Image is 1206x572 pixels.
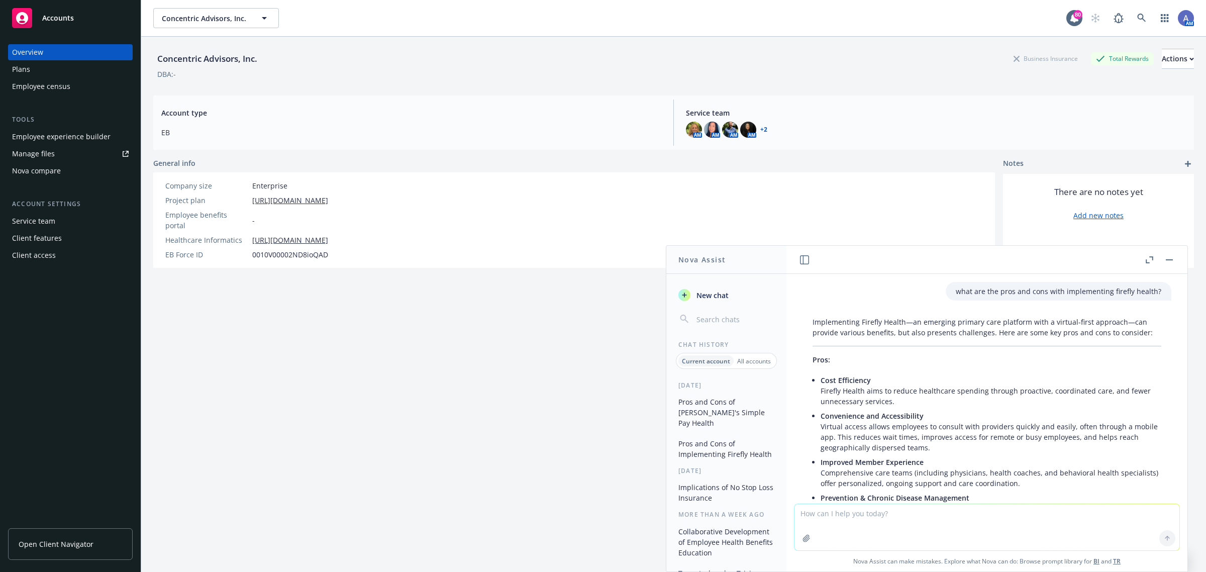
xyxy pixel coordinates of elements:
[252,195,328,206] a: [URL][DOMAIN_NAME]
[678,254,726,265] h1: Nova Assist
[153,52,261,65] div: Concentric Advisors, Inc.
[1073,210,1124,221] a: Add new notes
[12,44,43,60] div: Overview
[153,8,279,28] button: Concentric Advisors, Inc.
[12,78,70,94] div: Employee census
[674,435,778,462] button: Pros and Cons of Implementing Firefly Health
[821,411,1161,453] p: Virtual access allows employees to consult with providers quickly and easily, often through a mob...
[1003,158,1024,170] span: Notes
[682,357,730,365] p: Current account
[8,44,133,60] a: Overview
[12,146,55,162] div: Manage files
[666,381,786,390] div: [DATE]
[252,235,328,245] a: [URL][DOMAIN_NAME]
[740,122,756,138] img: photo
[821,493,969,503] span: Prevention & Chronic Disease Management
[12,213,55,229] div: Service team
[1091,52,1154,65] div: Total Rewards
[157,69,176,79] div: DBA: -
[1009,52,1083,65] div: Business Insurance
[666,510,786,519] div: More than a week ago
[8,230,133,246] a: Client features
[1093,557,1099,565] a: BI
[252,249,328,260] span: 0010V00002ND8ioQAD
[161,108,661,118] span: Account type
[8,213,133,229] a: Service team
[1132,8,1152,28] a: Search
[8,129,133,145] a: Employee experience builder
[252,180,287,191] span: Enterprise
[1155,8,1175,28] a: Switch app
[165,249,248,260] div: EB Force ID
[813,355,830,364] span: Pros:
[1178,10,1194,26] img: photo
[8,199,133,209] div: Account settings
[821,493,1161,524] p: The proactive, team-based model can help improve outcomes for chronic conditions and catch issues...
[12,230,62,246] div: Client features
[821,411,924,421] span: Convenience and Accessibility
[1162,49,1194,69] button: Actions
[165,195,248,206] div: Project plan
[8,163,133,179] a: Nova compare
[1113,557,1121,565] a: TR
[821,457,1161,489] p: Comprehensive care teams (including physicians, health coaches, and behavioral health specialists...
[821,375,871,385] span: Cost Efficiency
[8,4,133,32] a: Accounts
[162,13,249,24] span: Concentric Advisors, Inc.
[813,317,1161,338] p: Implementing Firefly Health—an emerging primary care platform with a virtual-first approach—can p...
[722,122,738,138] img: photo
[674,523,778,561] button: Collaborative Development of Employee Health Benefits Education
[1182,158,1194,170] a: add
[12,163,61,179] div: Nova compare
[686,122,702,138] img: photo
[1085,8,1105,28] a: Start snowing
[821,457,924,467] span: Improved Member Experience
[8,61,133,77] a: Plans
[42,14,74,22] span: Accounts
[674,394,778,431] button: Pros and Cons of [PERSON_NAME]'s Simple Pay Health
[8,115,133,125] div: Tools
[821,375,1161,407] p: Firefly Health aims to reduce healthcare spending through proactive, coordinated care, and fewer ...
[165,180,248,191] div: Company size
[666,466,786,475] div: [DATE]
[8,146,133,162] a: Manage files
[12,247,56,263] div: Client access
[956,286,1161,297] p: what are the pros and cons with implementing firefly health?
[252,215,255,226] span: -
[686,108,1186,118] span: Service team
[161,127,661,138] span: EB
[1109,8,1129,28] a: Report a Bug
[666,340,786,349] div: Chat History
[704,122,720,138] img: photo
[1054,186,1143,198] span: There are no notes yet
[737,357,771,365] p: All accounts
[1073,10,1082,19] div: 80
[760,127,767,133] a: +2
[8,247,133,263] a: Client access
[165,235,248,245] div: Healthcare Informatics
[790,551,1183,571] span: Nova Assist can make mistakes. Explore what Nova can do: Browse prompt library for and
[694,290,729,301] span: New chat
[165,210,248,231] div: Employee benefits portal
[674,286,778,304] button: New chat
[8,78,133,94] a: Employee census
[153,158,195,168] span: General info
[12,61,30,77] div: Plans
[19,539,93,549] span: Open Client Navigator
[674,479,778,506] button: Implications of No Stop Loss Insurance
[12,129,111,145] div: Employee experience builder
[1162,49,1194,68] div: Actions
[694,312,774,326] input: Search chats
